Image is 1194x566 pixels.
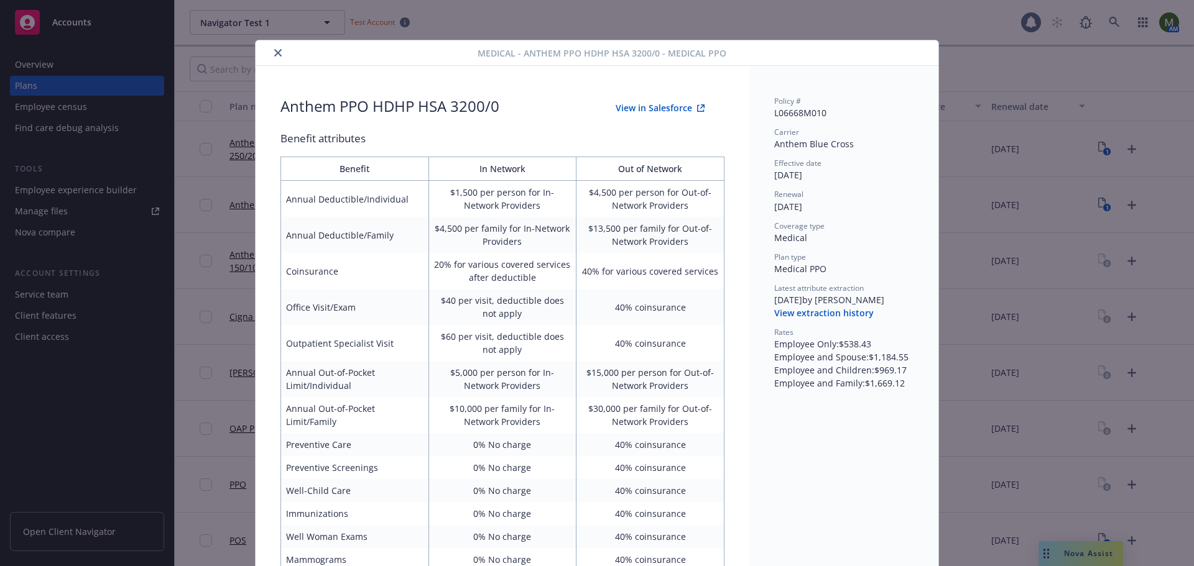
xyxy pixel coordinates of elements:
span: Plan type [774,252,806,262]
div: Anthem PPO HDHP HSA 3200/0 [280,96,499,121]
div: [DATE] [774,168,914,181]
td: $13,500 per family for Out-of-Network Providers [576,217,724,253]
td: 0% No charge [428,479,576,502]
td: 40% coinsurance [576,325,724,361]
span: Rates [774,327,794,337]
td: Annual Out-of-Pocket Limit/Family [281,397,429,433]
span: Carrier [774,127,799,137]
td: $10,000 per family for In-Network Providers [428,397,576,433]
div: Medical [774,231,914,244]
span: Coverage type [774,221,825,231]
div: [DATE] by [PERSON_NAME] [774,293,914,306]
td: $30,000 per family for Out-of-Network Providers [576,397,724,433]
td: Annual Out-of-Pocket Limit/Individual [281,361,429,397]
td: 40% for various covered services [576,253,724,289]
td: Outpatient Specialist Visit [281,325,429,361]
td: $15,000 per person for Out-of-Network Providers [576,361,724,397]
div: Anthem Blue Cross [774,137,914,150]
div: Medical PPO [774,262,914,275]
div: [DATE] [774,200,914,213]
th: Out of Network [576,157,724,181]
td: Preventive Care [281,433,429,456]
td: Well-Child Care [281,479,429,502]
td: 40% coinsurance [576,456,724,479]
td: $60 per visit, deductible does not apply [428,325,576,361]
td: Coinsurance [281,253,429,289]
td: 0% No charge [428,525,576,548]
td: 40% coinsurance [576,433,724,456]
td: Annual Deductible/Individual [281,181,429,217]
button: View extraction history [774,307,874,319]
td: 0% No charge [428,456,576,479]
div: Benefit attributes [280,130,724,147]
div: Employee and Family : $1,669.12 [774,377,914,390]
td: Annual Deductible/Family [281,217,429,253]
td: Well Woman Exams [281,525,429,548]
button: close [271,45,285,60]
div: L06668M010 [774,106,914,119]
div: Employee Only : $538.43 [774,337,914,350]
th: In Network [428,157,576,181]
span: Latest attribute extraction [774,283,864,293]
td: Office Visit/Exam [281,289,429,325]
td: $1,500 per person for In-Network Providers [428,181,576,217]
span: Policy # [774,96,801,106]
td: Preventive Screenings [281,456,429,479]
span: Renewal [774,189,803,199]
td: 0% No charge [428,502,576,525]
td: 40% coinsurance [576,502,724,525]
td: 0% No charge [428,433,576,456]
td: $4,500 per family for In-Network Providers [428,217,576,253]
div: Employee and Spouse : $1,184.55 [774,350,914,363]
th: Benefit [281,157,429,181]
td: 40% coinsurance [576,289,724,325]
td: 40% coinsurance [576,525,724,548]
div: Employee and Children : $969.17 [774,363,914,377]
span: Medical - Anthem PPO HDHP HSA 3200/0 - Medical PPO [478,47,726,60]
td: $40 per visit, deductible does not apply [428,289,576,325]
td: Immunizations [281,502,429,525]
td: 20% for various covered services after deductible [428,253,576,289]
button: View in Salesforce [596,96,724,121]
td: 40% coinsurance [576,479,724,502]
span: Effective date [774,158,821,168]
td: $4,500 per person for Out-of-Network Providers [576,181,724,217]
td: $5,000 per person for In-Network Providers [428,361,576,397]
